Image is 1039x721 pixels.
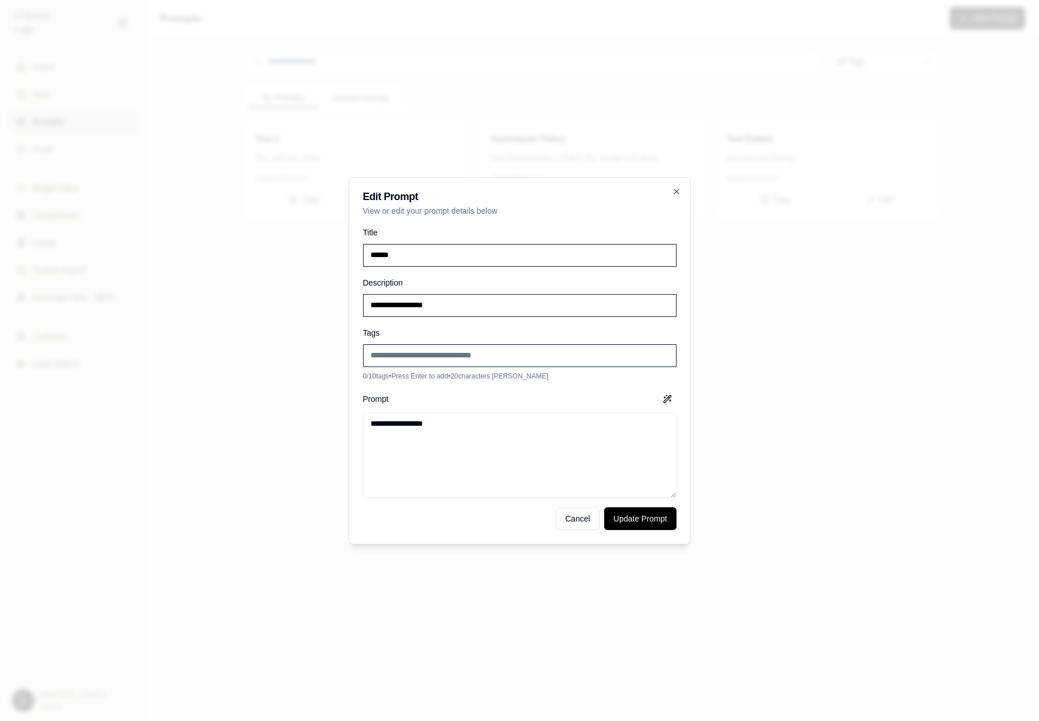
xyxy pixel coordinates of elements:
input: Add new tag [363,344,677,367]
div: • • [363,372,677,381]
h2: Edit Prompt [363,192,677,202]
p: View or edit your prompt details below [363,205,677,217]
label: Title [363,228,378,237]
span: 20 characters [PERSON_NAME] [450,372,548,380]
span: Press Enter to add [392,372,448,380]
label: Description [363,278,403,287]
label: Prompt [363,395,389,403]
span: 0 / 10 tags [363,372,389,380]
button: Cancel [556,507,600,530]
button: Update Prompt [604,507,676,530]
label: Tags [363,328,380,337]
